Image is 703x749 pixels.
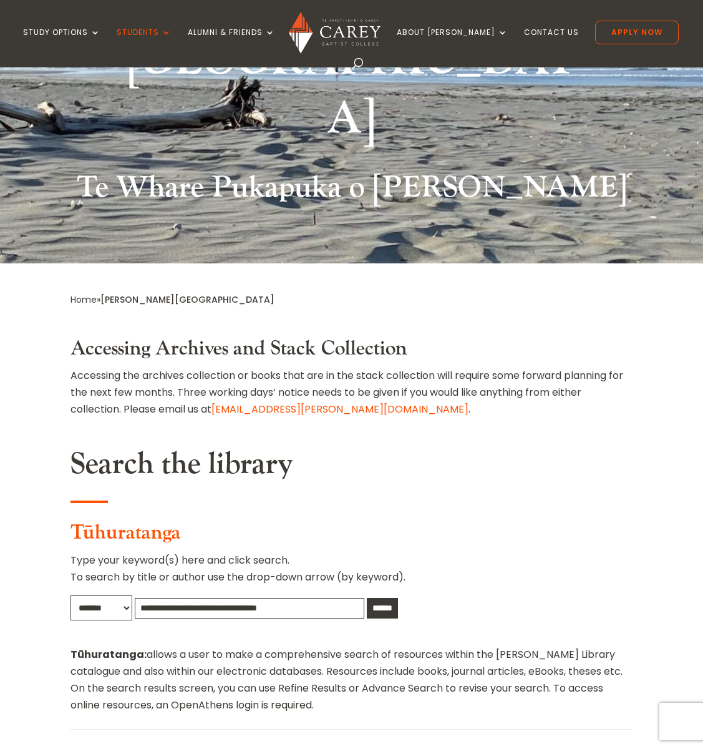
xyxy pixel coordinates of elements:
[70,647,147,662] strong: Tūhuratanga:
[188,28,275,57] a: Alumni & Friends
[70,293,274,306] span: »
[397,28,508,57] a: About [PERSON_NAME]
[23,28,100,57] a: Study Options
[70,170,633,212] h2: Te Whare Pukapuka o [PERSON_NAME]
[70,337,633,367] h3: Accessing Archives and Stack Collection
[70,446,633,489] h2: Search the library
[70,367,633,418] p: Accessing the archives collection or books that are in the stack collection will require some for...
[70,293,97,306] a: Home
[595,21,679,44] a: Apply Now
[211,402,468,416] a: [EMAIL_ADDRESS][PERSON_NAME][DOMAIN_NAME]
[70,646,633,714] p: allows a user to make a comprehensive search of resources within the [PERSON_NAME] Library catalo...
[524,28,579,57] a: Contact Us
[70,521,633,551] h3: Tūhuratanga
[289,12,381,54] img: Carey Baptist College
[100,293,274,306] span: [PERSON_NAME][GEOGRAPHIC_DATA]
[117,28,172,57] a: Students
[70,552,633,595] p: Type your keyword(s) here and click search. To search by title or author use the drop-down arrow ...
